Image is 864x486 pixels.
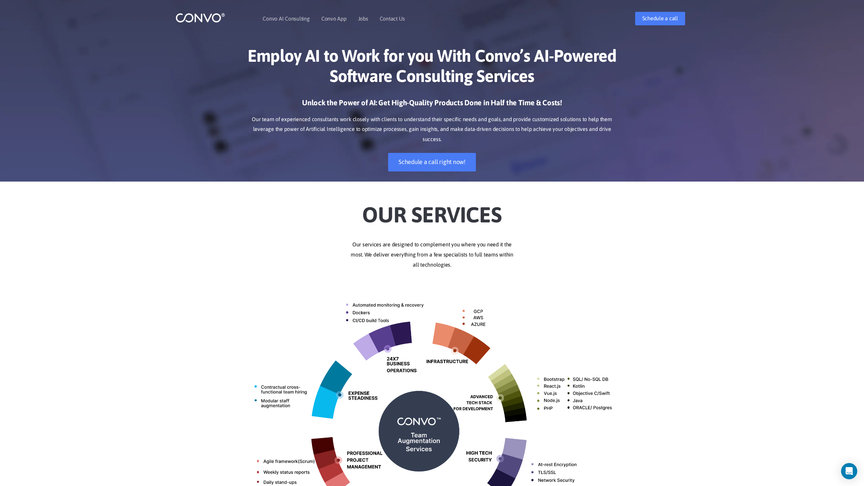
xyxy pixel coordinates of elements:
h2: Our Services [245,192,619,230]
div: Open Intercom Messenger [841,463,857,479]
a: Convo AI Consulting [263,16,309,21]
img: logo_1.png [175,12,225,23]
a: Schedule a call right now! [388,153,476,171]
a: Schedule a call [635,12,685,25]
a: Convo App [321,16,347,21]
h3: Unlock the Power of AI: Get High-Quality Products Done in Half the Time & Costs! [245,98,619,113]
p: Our team of experienced consultants work closely with clients to understand their specific needs ... [245,114,619,145]
h1: Employ AI to Work for you With Convo’s AI-Powered Software Consulting Services [245,46,619,91]
p: Our services are designed to complement you where you need it the most. We deliver everything fro... [245,240,619,270]
a: Contact Us [380,16,405,21]
a: Jobs [358,16,368,21]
